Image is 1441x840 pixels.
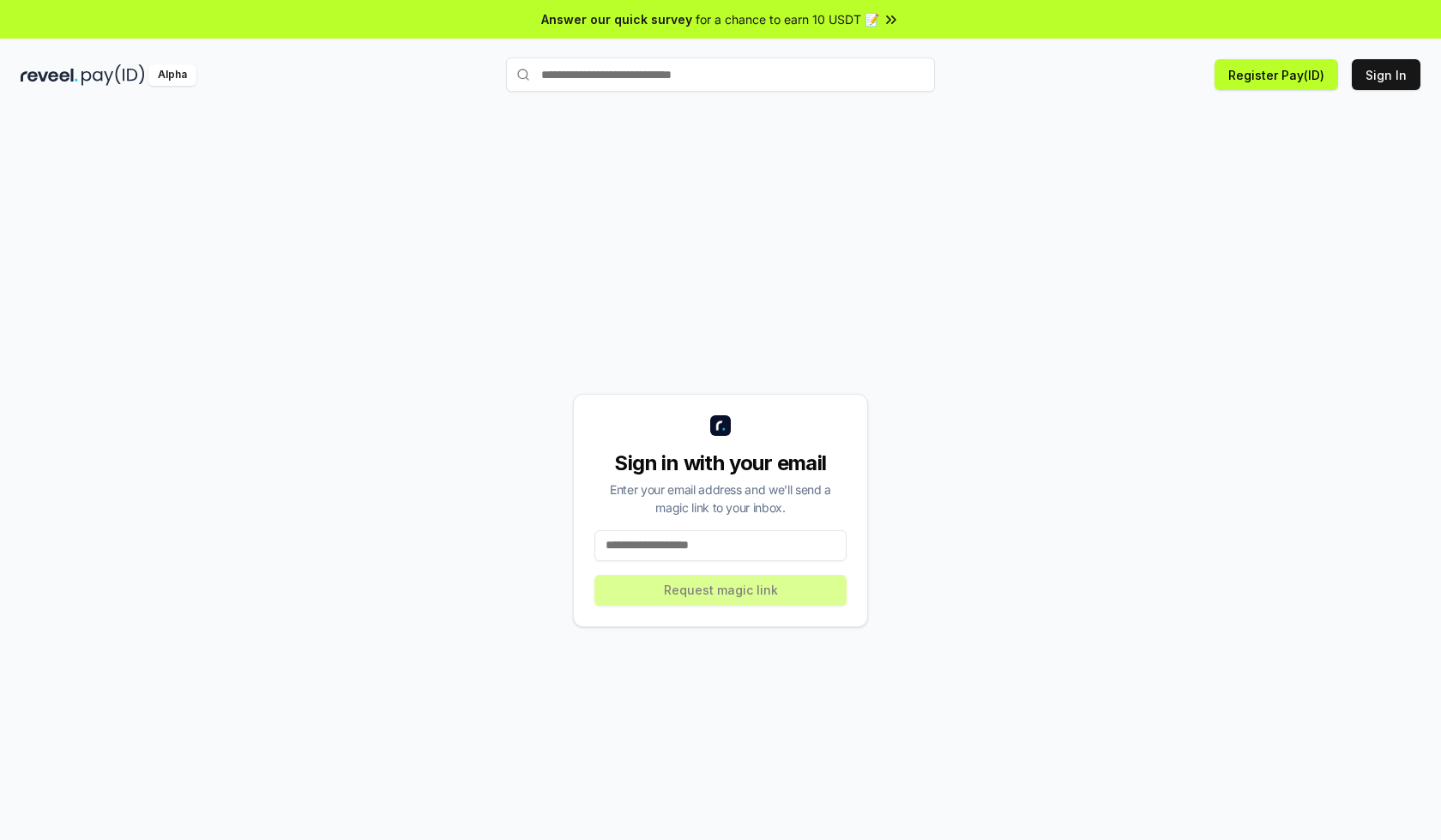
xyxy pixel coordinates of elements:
span: Answer our quick survey [541,10,692,28]
span: for a chance to earn 10 USDT 📝 [696,10,879,28]
div: Alpha [148,64,196,86]
img: logo_small [710,415,731,436]
button: Sign In [1352,59,1420,90]
img: reveel_dark [21,64,78,86]
div: Sign in with your email [594,450,847,477]
button: Register Pay(ID) [1215,59,1338,90]
div: Enter your email address and we’ll send a magic link to your inbox. [594,480,847,517]
img: pay_id [81,64,145,86]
